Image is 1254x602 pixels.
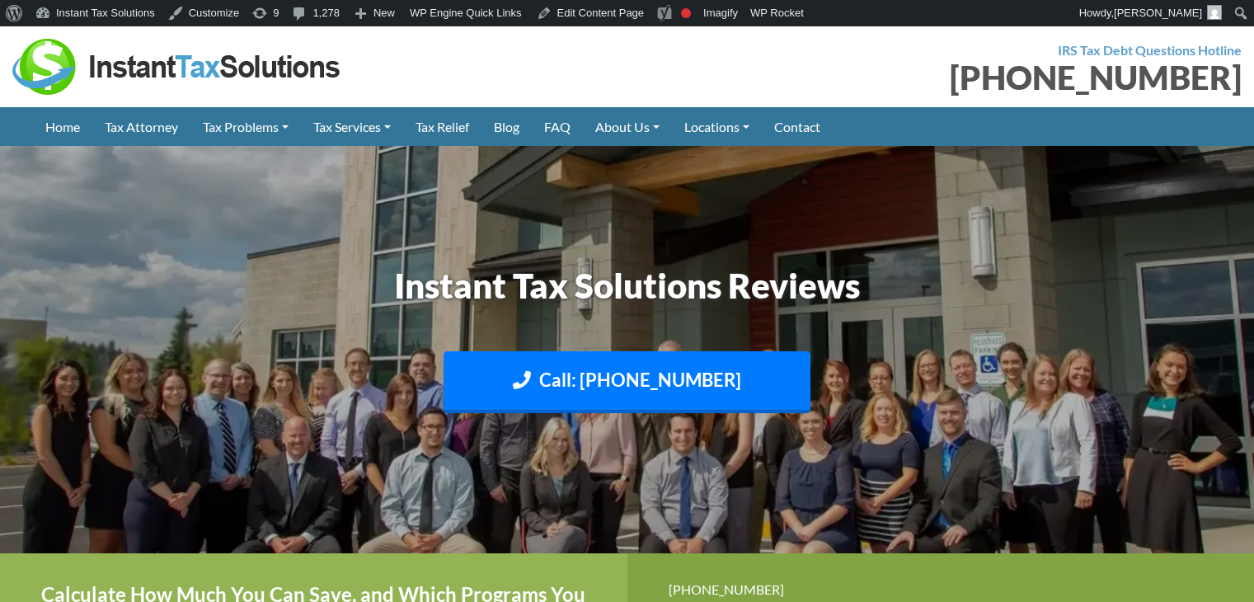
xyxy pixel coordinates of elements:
[12,39,342,95] img: Instant Tax Solutions Logo
[170,261,1085,310] h1: Instant Tax Solutions Reviews
[190,107,301,146] a: Tax Problems
[762,107,833,146] a: Contact
[681,8,691,18] div: Focus keyphrase not set
[640,61,1242,94] div: [PHONE_NUMBER]
[532,107,583,146] a: FAQ
[672,107,762,146] a: Locations
[33,107,92,146] a: Home
[1114,7,1202,19] span: [PERSON_NAME]
[301,107,403,146] a: Tax Services
[403,107,481,146] a: Tax Relief
[481,107,532,146] a: Blog
[92,107,190,146] a: Tax Attorney
[583,107,672,146] a: About Us
[1058,42,1242,58] strong: IRS Tax Debt Questions Hotline
[12,57,342,73] a: Instant Tax Solutions Logo
[669,578,1214,600] div: [PHONE_NUMBER]
[444,351,810,413] a: Call: [PHONE_NUMBER]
